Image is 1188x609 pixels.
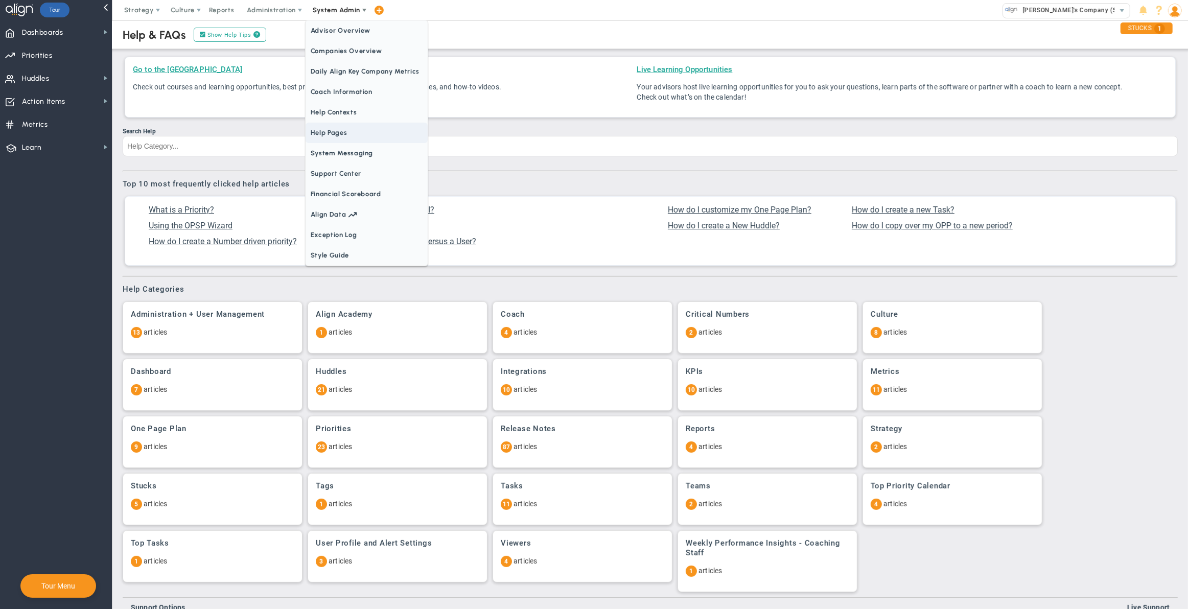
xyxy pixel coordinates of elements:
[123,285,1178,294] h3: Help Categories
[686,481,849,491] h3: Teams
[316,327,327,338] span: 1
[686,327,697,338] span: 2
[123,28,186,42] div: Help & FAQs
[131,556,142,567] span: 1
[313,6,360,14] span: System Admin
[698,567,722,575] span: articles
[883,500,907,508] span: articles
[871,367,1034,377] h3: Metrics
[316,481,479,491] h3: Tags
[306,61,428,82] span: Daily Align Key Company Metrics
[123,136,1178,156] input: Search Help
[686,499,697,510] span: 2
[306,204,428,225] a: Align Data
[883,385,907,393] span: articles
[637,83,1122,101] span: Your advisors host live learning opportunities for you to ask your questions, learn parts of the ...
[131,481,294,491] h3: Stucks
[501,424,664,434] h3: Release Notes
[131,538,294,548] h3: Top Tasks
[501,384,512,395] span: 10
[38,581,78,591] button: Tour Menu
[306,20,428,41] span: Advisor Overview
[131,499,142,510] span: 5
[329,385,352,393] span: articles
[686,310,849,319] h3: Critical Numbers
[501,441,512,453] span: 87
[194,28,266,42] label: Show Help Tips
[329,557,352,565] span: articles
[144,500,167,508] span: articles
[883,442,907,451] span: articles
[514,557,537,565] span: articles
[306,102,428,123] span: Help Contexts
[871,481,1034,491] h3: Top Priority Calendar
[146,204,217,215] button: What is a Priority?
[149,221,232,230] span: Using the OPSP Wizard
[1005,4,1018,16] img: 33318.Company.photo
[144,557,167,565] span: articles
[871,384,882,395] span: 11
[149,205,214,215] span: What is a Priority?
[668,221,780,230] span: How do I create a New Huddle?
[501,327,512,338] span: 4
[316,310,479,319] h3: Align Academy
[871,499,882,510] span: 4
[514,442,537,451] span: articles
[686,538,849,558] h3: Weekly Performance Insights - Coaching Staff
[871,327,882,338] span: 8
[123,128,1178,135] div: Search Help
[123,179,1178,189] h3: Top 10 most frequently clicked help articles
[316,441,327,453] span: 23
[501,499,512,510] span: 11
[698,328,722,336] span: articles
[22,114,48,135] span: Metrics
[514,500,537,508] span: articles
[852,205,954,215] span: How do I create a new Task?
[144,385,167,393] span: articles
[133,65,242,74] a: Go to the [GEOGRAPHIC_DATA]
[146,220,236,231] button: Using the OPSP Wizard
[22,137,41,158] span: Learn
[124,6,154,14] span: Strategy
[306,123,428,143] span: Help Pages
[316,556,327,567] span: 3
[306,41,428,61] span: Companies Overview
[514,385,537,393] span: articles
[686,367,849,377] h3: KPIs
[871,424,1034,434] h3: Strategy
[501,481,664,491] h3: Tasks
[329,500,352,508] span: articles
[144,442,167,451] span: articles
[1115,4,1130,18] span: select
[316,538,479,548] h3: User Profile and Alert Settings
[698,500,722,508] span: articles
[316,384,327,395] span: 21
[131,424,294,434] h3: One Page Plan
[22,91,65,112] span: Action Items
[131,367,294,377] h3: Dashboard
[306,184,428,204] span: Financial Scoreboard
[131,327,142,338] span: 13
[133,83,501,91] span: Check out courses and learning opportunities, best practices, solutions to common challenges, and...
[144,328,167,336] span: articles
[849,220,1016,231] button: How do I copy over my OPP to a new period?
[514,328,537,336] span: articles
[131,310,294,319] h3: Administration + User Management
[637,65,732,74] a: Live Learning Opportunities
[501,538,664,548] h3: Viewers
[1121,22,1173,34] div: STUCKS
[871,441,882,453] span: 2
[698,385,722,393] span: articles
[668,205,811,215] span: How do I customize my One Page Plan?
[316,424,479,434] h3: Priorities
[131,441,142,453] span: 9
[131,384,142,395] span: 7
[849,204,958,215] button: How do I create a new Task?
[247,6,295,14] span: Administration
[306,143,428,163] span: System Messaging
[1018,4,1142,17] span: [PERSON_NAME]'s Company (Sandbox)
[686,384,697,395] span: 10
[501,310,664,319] h3: Coach
[1168,4,1182,17] img: 48978.Person.photo
[306,163,428,184] span: Support Center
